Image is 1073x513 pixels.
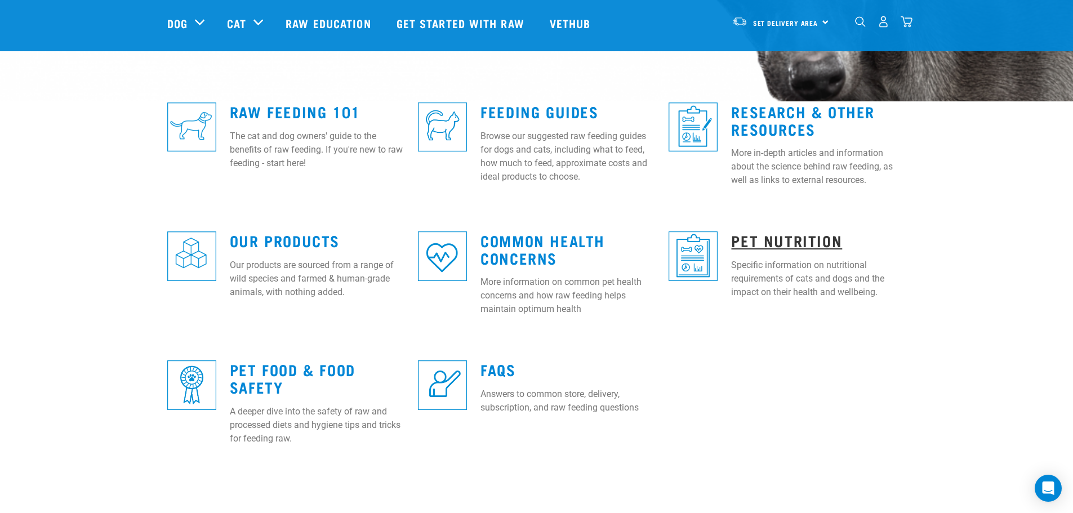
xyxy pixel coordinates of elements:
[753,21,818,25] span: Set Delivery Area
[878,16,889,28] img: user.png
[230,258,404,299] p: Our products are sourced from a range of wild species and farmed & human-grade animals, with noth...
[418,360,467,409] img: re-icons-faq-sq-blue.png
[167,360,216,409] img: re-icons-rosette-sq-blue.png
[1035,475,1062,502] div: Open Intercom Messenger
[274,1,385,46] a: Raw Education
[230,130,404,170] p: The cat and dog owners' guide to the benefits of raw feeding. If you're new to raw feeding - star...
[480,130,655,184] p: Browse our suggested raw feeding guides for dogs and cats, including what to feed, how much to fe...
[227,15,246,32] a: Cat
[732,16,747,26] img: van-moving.png
[731,236,842,244] a: Pet Nutrition
[538,1,605,46] a: Vethub
[731,146,906,187] p: More in-depth articles and information about the science behind raw feeding, as well as links to ...
[669,102,718,151] img: re-icons-healthcheck1-sq-blue.png
[167,15,188,32] a: Dog
[669,231,718,280] img: re-icons-healthcheck3-sq-blue.png
[167,102,216,151] img: re-icons-dog3-sq-blue.png
[855,16,866,27] img: home-icon-1@2x.png
[480,275,655,316] p: More information on common pet health concerns and how raw feeding helps maintain optimum health
[480,236,605,262] a: Common Health Concerns
[230,236,340,244] a: Our Products
[480,387,655,414] p: Answers to common store, delivery, subscription, and raw feeding questions
[480,107,598,115] a: Feeding Guides
[731,258,906,299] p: Specific information on nutritional requirements of cats and dogs and the impact on their health ...
[167,231,216,280] img: re-icons-cubes2-sq-blue.png
[385,1,538,46] a: Get started with Raw
[230,405,404,445] p: A deeper dive into the safety of raw and processed diets and hygiene tips and tricks for feeding ...
[901,16,912,28] img: home-icon@2x.png
[731,107,875,133] a: Research & Other Resources
[480,365,515,373] a: FAQs
[230,107,360,115] a: Raw Feeding 101
[230,365,355,391] a: Pet Food & Food Safety
[418,102,467,151] img: re-icons-cat2-sq-blue.png
[418,231,467,280] img: re-icons-heart-sq-blue.png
